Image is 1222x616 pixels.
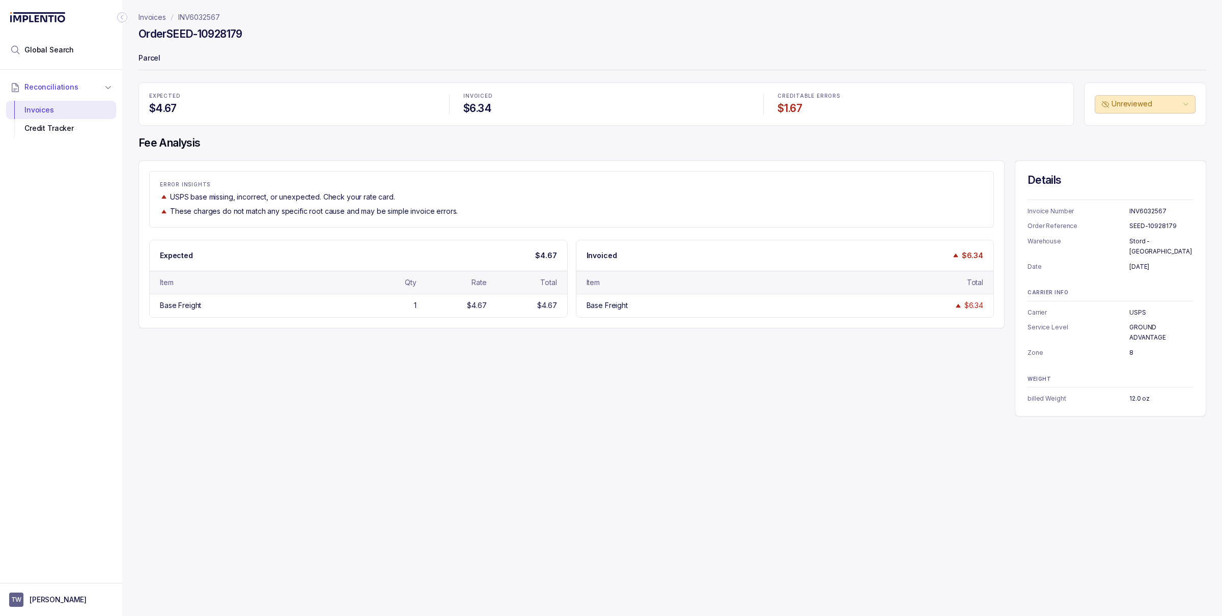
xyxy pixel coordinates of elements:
[24,82,78,92] span: Reconciliations
[160,193,168,201] img: trend image
[24,45,74,55] span: Global Search
[540,277,557,288] div: Total
[954,302,962,310] img: trend image
[6,99,116,140] div: Reconciliations
[1129,221,1193,231] p: SEED-10928179
[467,300,486,311] div: $4.67
[1027,307,1193,358] ul: Information Summary
[138,136,1206,150] h4: Fee Analysis
[138,49,1206,69] p: Parcel
[587,277,600,288] div: Item
[138,27,242,41] h4: Order SEED-10928179
[1095,95,1196,114] button: Unreviewed
[405,277,416,288] div: Qty
[1027,376,1193,382] p: WEIGHT
[170,192,395,202] p: USPS base missing, incorrect, or unexpected. Check your rate card.
[1027,394,1193,404] ul: Information Summary
[9,593,23,607] span: User initials
[160,182,983,188] p: ERROR INSIGHTS
[587,250,617,261] p: Invoiced
[1129,394,1193,404] p: 12.0 oz
[1027,262,1129,272] p: Date
[463,93,749,99] p: INVOICED
[1027,394,1129,404] p: billed Weight
[160,208,168,215] img: trend image
[952,251,960,259] img: trend image
[1112,99,1181,109] p: Unreviewed
[587,300,628,311] div: Base Freight
[138,12,220,22] nav: breadcrumb
[149,101,435,116] h4: $4.67
[1129,262,1193,272] p: [DATE]
[1027,322,1129,342] p: Service Level
[964,300,983,311] div: $6.34
[967,277,983,288] div: Total
[1027,236,1129,256] p: Warehouse
[138,12,166,22] a: Invoices
[1129,307,1193,318] p: USPS
[1027,290,1193,296] p: CARRIER INFO
[116,11,128,23] div: Collapse Icon
[170,206,458,216] p: These charges do not match any specific root cause and may be simple invoice errors.
[777,101,1063,116] h4: $1.67
[178,12,220,22] a: INV6032567
[1129,322,1193,342] p: GROUND ADVANTAGE
[160,300,201,311] div: Base Freight
[6,76,116,98] button: Reconciliations
[1129,236,1193,256] p: Stord - [GEOGRAPHIC_DATA]
[1027,307,1129,318] p: Carrier
[160,277,173,288] div: Item
[14,101,108,119] div: Invoices
[1129,348,1193,358] p: 8
[1027,206,1129,216] p: Invoice Number
[962,250,983,261] p: $6.34
[14,119,108,137] div: Credit Tracker
[149,93,435,99] p: EXPECTED
[1027,348,1129,358] p: Zone
[535,250,557,261] p: $4.67
[1027,221,1129,231] p: Order Reference
[1027,206,1193,271] ul: Information Summary
[160,250,193,261] p: Expected
[1129,206,1193,216] p: INV6032567
[1027,173,1193,187] h4: Details
[471,277,486,288] div: Rate
[537,300,557,311] div: $4.67
[463,101,749,116] h4: $6.34
[30,595,87,605] p: [PERSON_NAME]
[777,93,1063,99] p: CREDITABLE ERRORS
[9,593,113,607] button: User initials[PERSON_NAME]
[414,300,416,311] div: 1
